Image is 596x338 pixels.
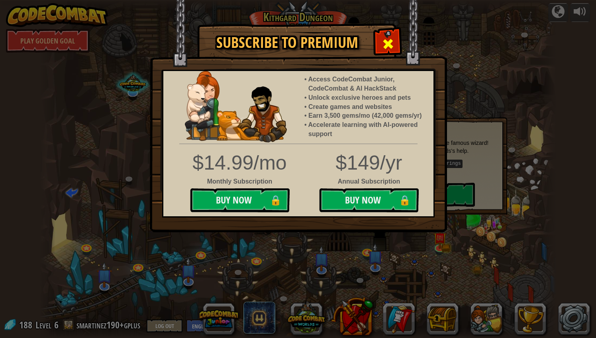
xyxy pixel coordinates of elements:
h1: Subscribe to Premium [206,34,369,51]
li: Earn 3,500 gems/mo (42,000 gems/yr) [308,111,425,121]
li: Unlock exclusive heroes and pets [308,93,425,103]
div: Monthly Subscription [187,177,292,186]
img: anya-and-nando-pet.webp [185,71,287,142]
li: Create games and websites [308,103,425,112]
button: Buy Now🔒 [319,188,419,212]
li: Access CodeCombat Junior, CodeCombat & AI HackStack [308,75,425,93]
li: Accelerate learning with AI-powered support [308,121,425,139]
div: $14.99/mo [187,149,292,177]
div: Annual Subscription [157,177,439,186]
button: Buy Now🔒 [190,188,290,212]
div: $149/yr [157,149,439,177]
